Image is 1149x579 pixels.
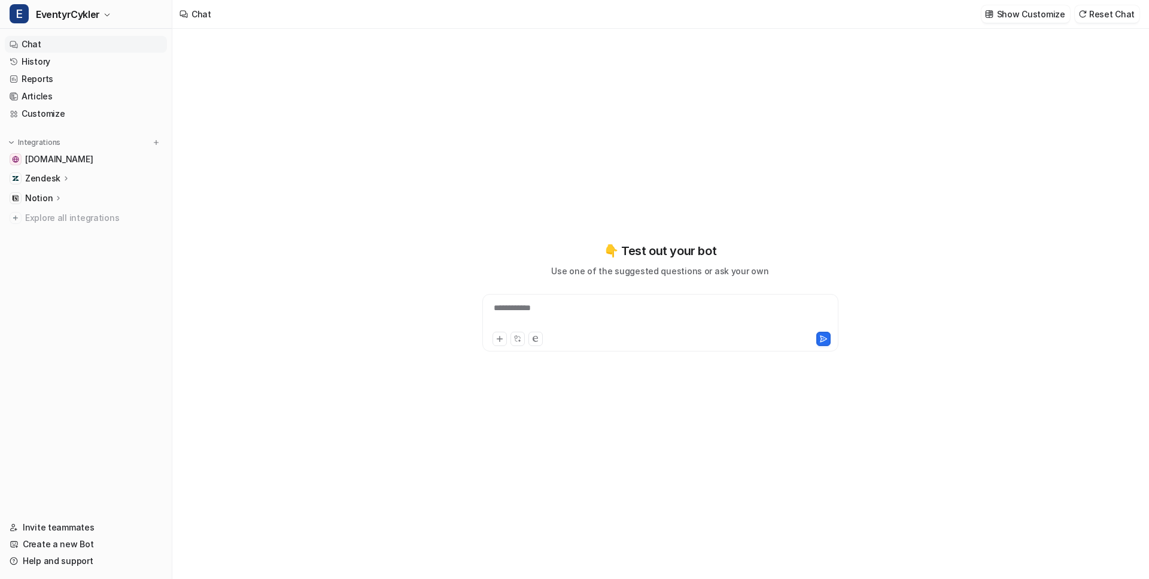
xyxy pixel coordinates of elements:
p: 👇 Test out your bot [604,242,716,260]
img: expand menu [7,138,16,147]
a: eventyrcykler.dk[DOMAIN_NAME] [5,151,167,168]
span: [DOMAIN_NAME] [25,153,93,165]
img: explore all integrations [10,212,22,224]
a: Articles [5,88,167,105]
span: Explore all integrations [25,208,162,228]
a: Invite teammates [5,519,167,536]
div: Chat [191,8,211,20]
a: History [5,53,167,70]
img: reset [1078,10,1087,19]
a: Create a new Bot [5,536,167,553]
img: customize [985,10,993,19]
span: EventyrCykler [36,6,100,23]
p: Show Customize [997,8,1065,20]
img: eventyrcykler.dk [12,156,19,163]
span: E [10,4,29,23]
p: Notion [25,192,53,204]
p: Use one of the suggested questions or ask your own [551,265,768,277]
a: Chat [5,36,167,53]
a: Explore all integrations [5,210,167,226]
button: Reset Chat [1075,5,1139,23]
p: Zendesk [25,172,60,184]
a: Reports [5,71,167,87]
img: Notion [12,195,19,202]
img: Zendesk [12,175,19,182]
button: Show Customize [981,5,1070,23]
a: Customize [5,105,167,122]
button: Integrations [5,137,64,148]
img: menu_add.svg [152,138,160,147]
a: Help and support [5,553,167,569]
p: Integrations [18,138,60,147]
